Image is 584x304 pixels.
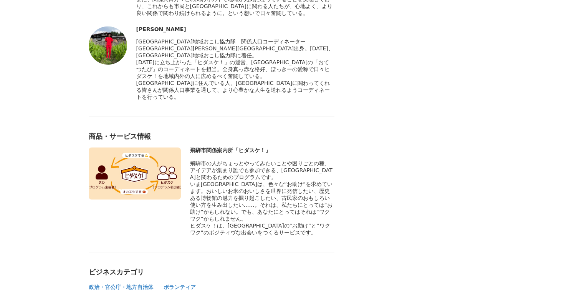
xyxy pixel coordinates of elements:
div: 商品・サービス情報 [89,132,334,141]
div: [PERSON_NAME] [136,26,334,32]
span: [GEOGRAPHIC_DATA]に住んでいる人、[GEOGRAPHIC_DATA]に関わってくれる皆さんが関係人口事業を通して、より心豊かな人生を送れるようコーディネートを行っている。 [136,80,330,100]
span: 政治・官公庁・地方自治体 [89,284,153,290]
span: [GEOGRAPHIC_DATA][PERSON_NAME][GEOGRAPHIC_DATA]出身。[DATE]、[GEOGRAPHIC_DATA]地域おこし協力隊に着任。 [136,45,334,58]
span: いま[GEOGRAPHIC_DATA]は、色々な“お助け”を求めています。おいしいお米のおいしさを世界に発信したい、歴史ある博物館の魅力を掘り起こしたい、古民家のおもしろい使い方を生み出したい…... [190,181,333,222]
div: 飛騨市関係案内所「ヒダスケ！」 [190,147,334,154]
span: [GEOGRAPHIC_DATA]地域おこし協力隊 関係人口コーディネーター [136,38,306,45]
a: 政治・官公庁・地方自治体 [89,286,154,290]
span: [DATE]に立ち上がった「ヒダスケ！」の運営、[GEOGRAPHIC_DATA]の「おてつたび」のコーディネートを担当。全身真っ赤な格好、ぽっきーの愛称で日々ヒダスケ！を地域内外の人に広めるべ... [136,59,330,79]
span: ボランティア [164,284,196,290]
img: thumbnail_1e9b9620-df79-11ee-8c55-7549cb978944.png [89,147,181,199]
img: thumbnail_c0a7aaf0-df78-11ee-8624-31edce8eda2d.jpg [89,26,127,65]
span: 飛騨市の人がちょっとやってみたいことや困りごとの種、アイデアが集まり誰でも参加できる、[GEOGRAPHIC_DATA]と関わるためのプログラムです。 [190,160,333,180]
div: ビジネスカテゴリ [89,267,334,277]
a: ボランティア [164,286,196,290]
span: ヒダスケ！は、[GEOGRAPHIC_DATA]の“お助け”と“ワクワク”のポジティヴな出会いをつくるサービスです。 [190,223,330,236]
